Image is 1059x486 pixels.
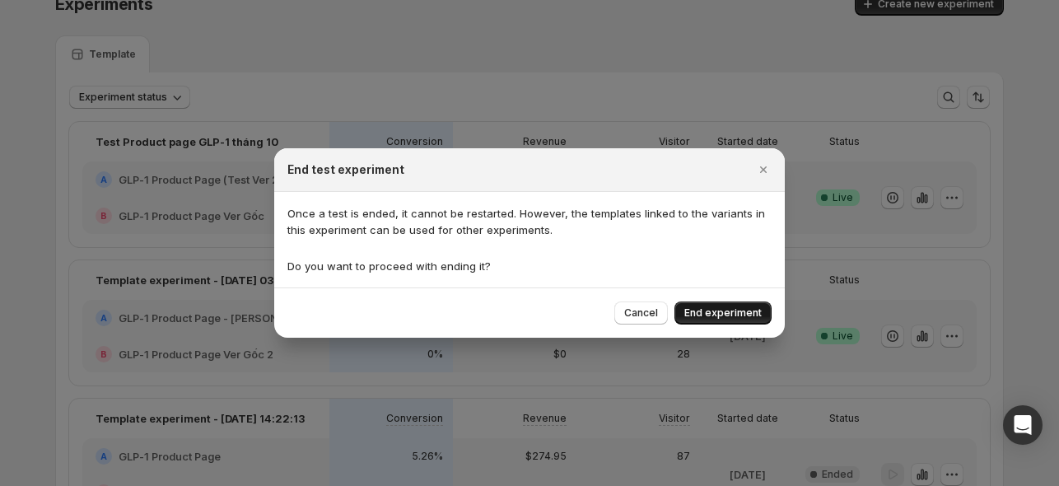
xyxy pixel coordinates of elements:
div: Open Intercom Messenger [1003,405,1043,445]
button: Close [752,158,775,181]
button: End experiment [674,301,772,325]
button: Cancel [614,301,668,325]
h2: End test experiment [287,161,404,178]
p: Once a test is ended, it cannot be restarted. However, the templates linked to the variants in th... [287,205,772,238]
span: End experiment [684,306,762,320]
span: Cancel [624,306,658,320]
p: Do you want to proceed with ending it? [287,258,772,274]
